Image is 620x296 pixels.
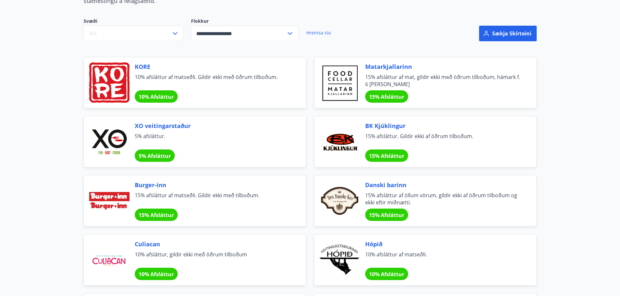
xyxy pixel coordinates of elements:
[139,212,174,219] span: 15% Afsláttur
[369,93,404,100] span: 15% Afsláttur
[139,152,171,160] span: 5% Afsláttur
[84,18,183,26] span: Svæði
[306,26,331,40] a: Hreinsa síu
[479,26,537,41] button: Sækja skírteini
[139,271,174,278] span: 10% Afsláttur
[365,181,521,189] span: Danski barinn
[365,73,521,88] span: 15% afsláttur af mat, gildir ekki með öðrum tilboðum, hámark f. 6 [PERSON_NAME]
[365,240,521,248] span: Hópið
[139,93,174,100] span: 10% Afsláttur
[365,192,521,206] span: 15% afsláttur af öllum vörum, gildir ekki af öðrum tilboðum og ekki eftir miðnætti.
[365,133,521,147] span: 15% afsláttur. Gildir ekki af öðrum tilboðum.
[135,122,290,130] span: XO veitingarstaður
[191,18,298,24] label: Flokkur
[369,152,404,160] span: 15% Afsláttur
[135,181,290,189] span: Burger-inn
[135,133,290,147] span: 5% afsláttur.
[369,212,404,219] span: 15% Afsláttur
[365,251,521,265] span: 10% afsláttur af matseðli.
[365,122,521,130] span: BK Kjúklingur
[89,30,97,37] span: Allt
[365,62,521,71] span: Matarkjallarinn
[135,62,290,71] span: KORE
[369,271,404,278] span: 10% Afsláttur
[135,240,290,248] span: Culiacan
[84,26,183,41] button: Allt
[135,251,290,265] span: 10% afsláttur, gildir ekki með öðrum tilboðum
[135,73,290,88] span: 10% afsláttur af matseðli. Gildir ekki með öðrum tilboðum.
[135,192,290,206] span: 15% afsláttur af matseðli. Gildir ekki með tilboðum.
